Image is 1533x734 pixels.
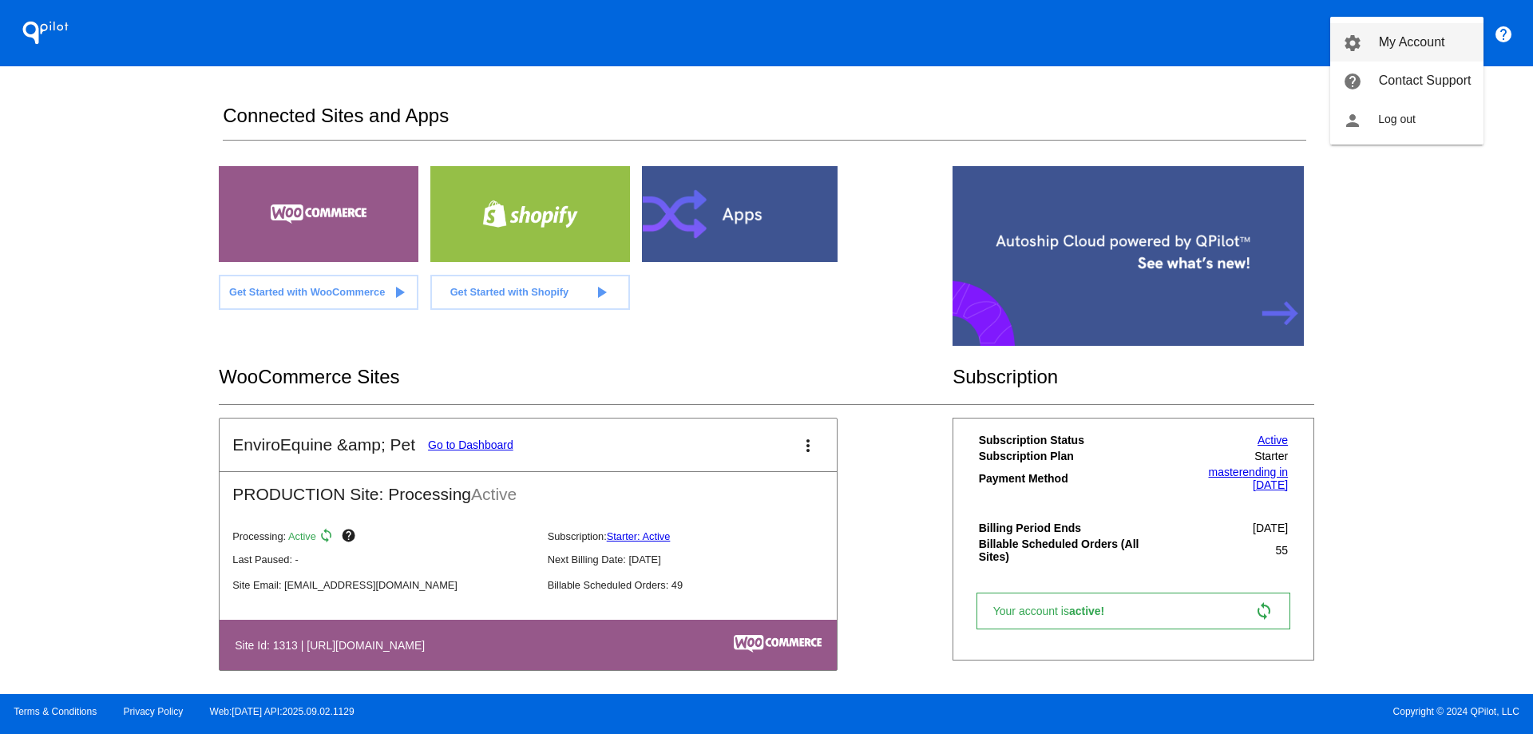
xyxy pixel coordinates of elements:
span: Log out [1378,113,1416,125]
mat-icon: person [1343,111,1362,130]
mat-icon: settings [1343,34,1362,53]
span: My Account [1379,35,1445,49]
span: Contact Support [1379,73,1472,87]
mat-icon: help [1343,72,1362,91]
